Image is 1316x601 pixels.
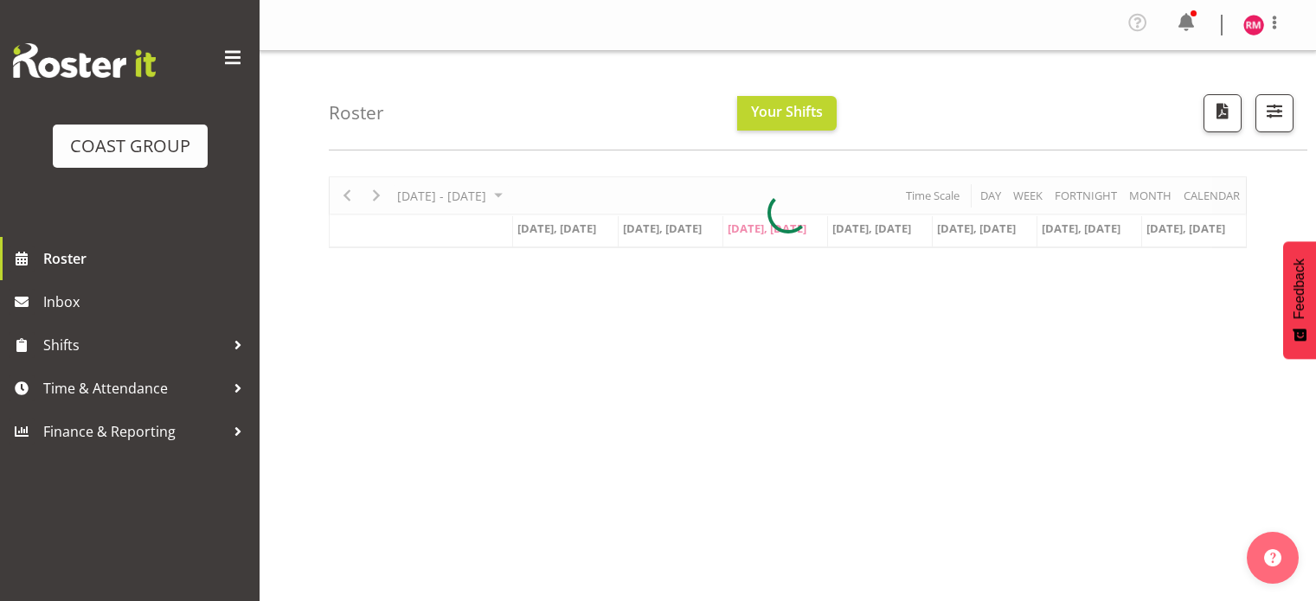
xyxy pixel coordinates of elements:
[751,102,823,121] span: Your Shifts
[43,332,225,358] span: Shifts
[1243,15,1264,35] img: robert-micheal-hyde10060.jpg
[329,103,384,123] h4: Roster
[43,419,225,444] span: Finance & Reporting
[1204,94,1242,132] button: Download a PDF of the roster according to the set date range.
[43,375,225,401] span: Time & Attendance
[43,246,251,272] span: Roster
[13,43,156,78] img: Rosterit website logo
[1264,549,1281,566] img: help-xxl-2.png
[737,96,837,131] button: Your Shifts
[1292,259,1307,319] span: Feedback
[1255,94,1294,132] button: Filter Shifts
[1283,241,1316,359] button: Feedback - Show survey
[43,289,251,315] span: Inbox
[70,133,190,159] div: COAST GROUP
